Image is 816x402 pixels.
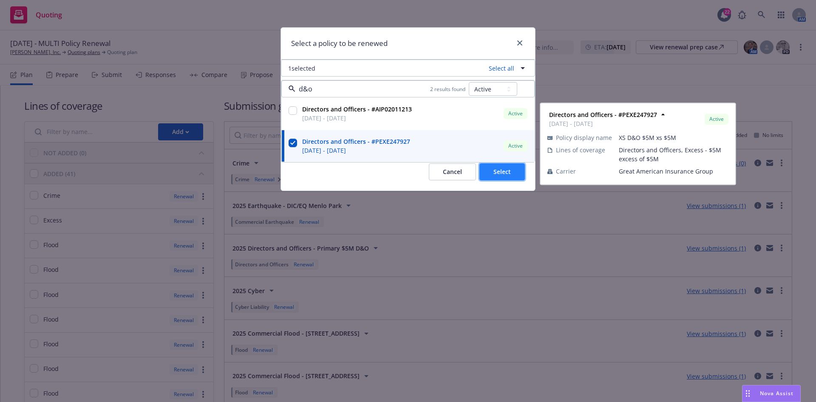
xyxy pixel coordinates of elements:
button: 1selectedSelect all [281,60,535,77]
span: Active [708,115,725,123]
h1: Select a policy to be renewed [291,38,388,49]
span: [DATE] - [DATE] [302,114,412,123]
span: Lines of coverage [556,145,605,154]
span: [DATE] - [DATE] [302,146,410,155]
span: Active [507,142,524,150]
button: Nova Assist [742,385,801,402]
span: Active [507,110,524,117]
span: Select [493,168,511,176]
span: 1 selected [288,64,315,73]
strong: Directors and Officers - #AIP02011213 [302,105,412,113]
a: close [515,38,525,48]
span: XS D&O $5M xs $5M [619,133,728,142]
a: Select all [485,64,514,73]
button: Cancel [429,163,476,180]
span: Policy display name [556,133,612,142]
span: Cancel [443,168,462,176]
span: 2 results found [430,86,465,93]
strong: Directors and Officers - #PEXE247927 [549,111,657,119]
strong: Directors and Officers - #PEXE247927 [302,137,410,145]
span: [DATE] - [DATE] [549,119,657,128]
span: Directors and Officers, Excess - $5M excess of $5M [619,145,728,163]
input: Filter by keyword [295,84,430,94]
div: Drag to move [742,385,753,402]
span: Great American Insurance Group [619,167,728,176]
span: Carrier [556,167,576,176]
button: Select [479,163,525,180]
span: Nova Assist [760,390,793,397]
